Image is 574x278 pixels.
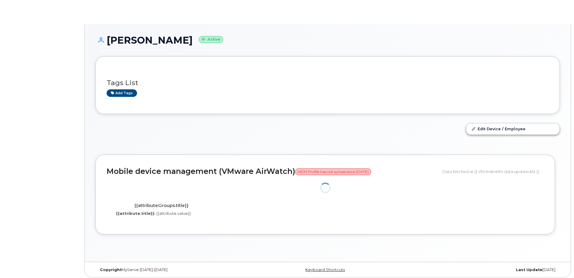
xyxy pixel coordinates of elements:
[442,166,544,177] div: Data fetched at {{ VM.mdmInfo.data.updatedAt }}
[95,267,250,272] div: MyServe [DATE]–[DATE]
[111,203,211,208] h4: {{attributeGroups.title}}
[100,267,122,272] strong: Copyright
[95,35,560,45] h1: [PERSON_NAME]
[107,89,137,97] a: Add tags
[305,267,345,272] a: Keyboard Shortcuts
[107,79,549,87] h3: Tags List
[405,267,560,272] div: [DATE]
[199,36,223,43] small: Active
[116,211,155,216] label: {{attribute.title}}:
[516,267,542,272] strong: Last Update
[295,168,371,175] span: MDM Profile has not synced since [DATE]
[466,123,560,134] a: Edit Device / Employee
[107,167,438,176] h2: Mobile device management (VMware AirWatch)
[156,211,191,216] span: {{attribute.value}}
